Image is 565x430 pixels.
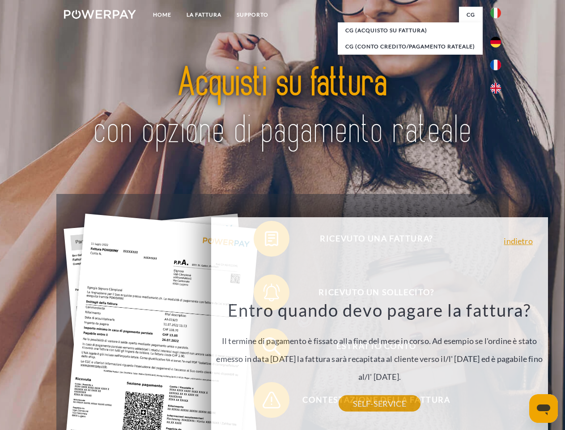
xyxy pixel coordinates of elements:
[64,10,136,19] img: logo-powerpay-white.svg
[229,7,276,23] a: Supporto
[529,394,558,423] iframe: Pulsante per aprire la finestra di messaggistica
[459,7,483,23] a: CG
[490,8,501,18] img: it
[504,237,532,245] a: indietro
[145,7,179,23] a: Home
[85,43,480,172] img: title-powerpay_it.svg
[490,83,501,94] img: en
[338,39,483,55] a: CG (Conto Credito/Pagamento rateale)
[179,7,229,23] a: LA FATTURA
[338,22,483,39] a: CG (Acquisto su fattura)
[490,60,501,70] img: fr
[216,299,543,321] h3: Entro quando devo pagare la fattura?
[490,37,501,47] img: de
[216,299,543,404] div: Il termine di pagamento è fissato alla fine del mese in corso. Ad esempio se l'ordine è stato eme...
[339,396,421,412] a: SELF-SERVICE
